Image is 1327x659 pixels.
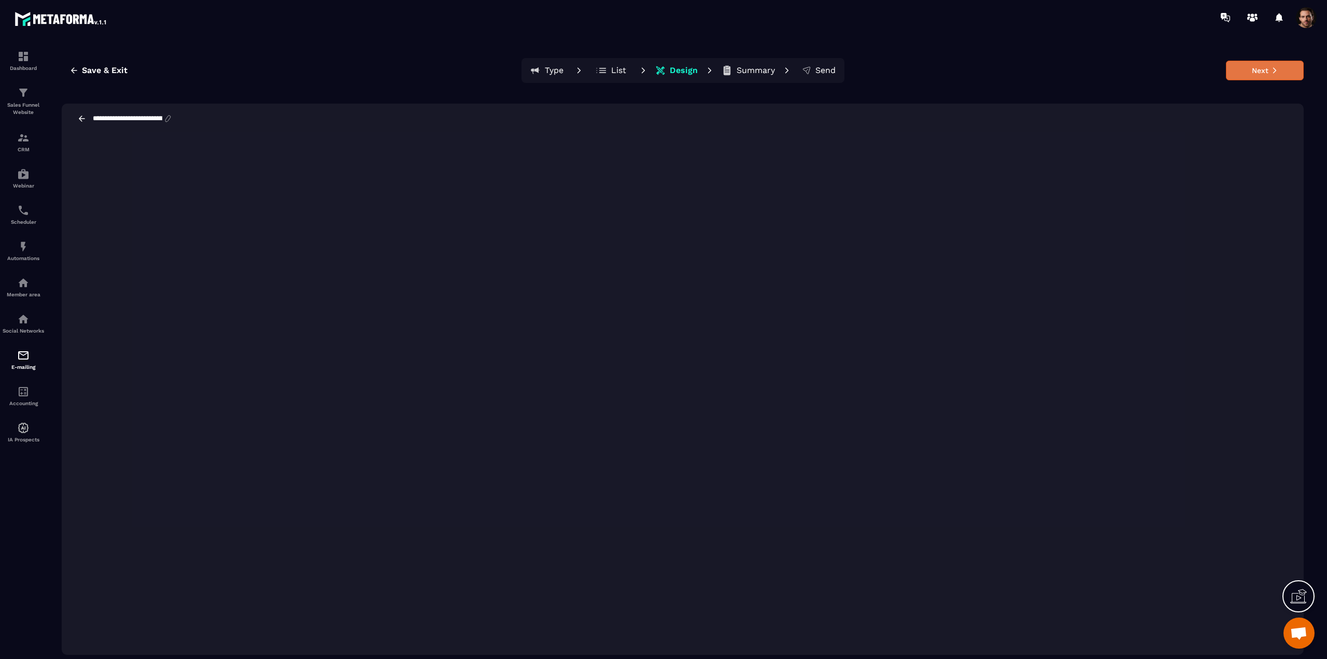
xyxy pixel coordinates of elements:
img: social-network [17,313,30,325]
a: automationsautomationsWebinar [3,160,44,196]
p: Scheduler [3,219,44,225]
a: schedulerschedulerScheduler [3,196,44,233]
a: formationformationCRM [3,124,44,160]
p: Webinar [3,183,44,189]
p: Dashboard [3,65,44,71]
p: Send [815,65,836,76]
img: automations [17,168,30,180]
a: emailemailE-mailing [3,341,44,378]
img: automations [17,277,30,289]
img: automations [17,240,30,253]
img: automations [17,422,30,434]
a: automationsautomationsAutomations [3,233,44,269]
button: Save & Exit [62,61,135,80]
img: email [17,349,30,362]
img: scheduler [17,204,30,217]
img: accountant [17,385,30,398]
a: formationformationDashboard [3,42,44,79]
span: Save & Exit [82,65,128,76]
div: Mở cuộc trò chuyện [1283,618,1315,649]
a: social-networksocial-networkSocial Networks [3,305,44,341]
button: Next [1226,61,1304,80]
button: Type [524,60,570,81]
p: E-mailing [3,364,44,370]
button: Summary [718,60,778,81]
p: Design [670,65,698,76]
img: formation [17,50,30,63]
img: formation [17,132,30,144]
p: Social Networks [3,328,44,334]
p: IA Prospects [3,437,44,442]
a: automationsautomationsMember area [3,269,44,305]
iframe: To enrich screen reader interactions, please activate Accessibility in Grammarly extension settings [62,134,1304,655]
img: formation [17,87,30,99]
img: logo [15,9,108,28]
p: Summary [737,65,775,76]
a: formationformationSales Funnel Website [3,79,44,124]
button: List [588,60,634,81]
p: Sales Funnel Website [3,102,44,116]
p: Automations [3,255,44,261]
button: Design [652,60,701,81]
p: Accounting [3,400,44,406]
p: CRM [3,147,44,152]
p: Type [545,65,563,76]
a: accountantaccountantAccounting [3,378,44,414]
button: Send [796,60,842,81]
p: List [611,65,626,76]
p: Member area [3,292,44,297]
